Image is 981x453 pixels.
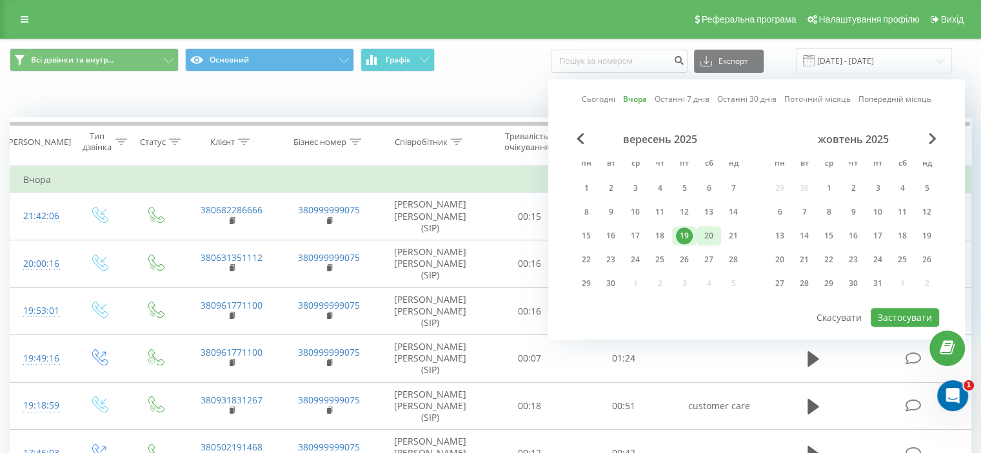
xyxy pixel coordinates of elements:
[578,275,595,292] div: 29
[725,180,742,197] div: 7
[627,227,644,244] div: 17
[845,251,862,268] div: 23
[768,250,792,269] div: пн 20 жовт 2025 р.
[551,50,688,73] input: Пошук за номером
[819,155,838,174] abbr: середа
[941,14,964,24] span: Вихід
[890,202,915,222] div: сб 11 жовт 2025 р.
[577,382,670,430] td: 00:51
[699,155,718,174] abbr: субота
[697,250,721,269] div: сб 27 вер 2025 р.
[623,250,648,269] div: ср 24 вер 2025 р.
[768,226,792,246] div: пн 13 жовт 2025 р.
[293,137,346,148] div: Бізнес номер
[918,227,935,244] div: 19
[574,274,599,293] div: пн 29 вер 2025 р.
[627,251,644,268] div: 24
[721,226,746,246] div: нд 21 вер 2025 р.
[298,394,360,406] a: 380999999075
[582,93,615,106] a: Сьогодні
[820,204,837,220] div: 8
[918,251,935,268] div: 26
[201,441,263,453] a: 380502191468
[792,226,817,246] div: вт 14 жовт 2025 р.
[702,14,797,24] span: Реферальна програма
[495,131,559,153] div: Тривалість очікування
[937,380,968,411] iframe: Intercom live chat
[918,180,935,197] div: 5
[964,380,974,390] span: 1
[599,202,623,222] div: вт 9 вер 2025 р.
[599,274,623,293] div: вт 30 вер 2025 р.
[894,180,911,197] div: 4
[697,226,721,246] div: сб 20 вер 2025 р.
[915,202,939,222] div: нд 12 жовт 2025 р.
[795,155,814,174] abbr: вівторок
[858,93,931,106] a: Попередній місяць
[361,48,435,72] button: Графік
[890,226,915,246] div: сб 18 жовт 2025 р.
[574,178,599,198] div: пн 1 вер 2025 р.
[602,180,619,197] div: 2
[676,180,693,197] div: 5
[23,251,57,276] div: 20:00:16
[201,204,263,216] a: 380682286666
[917,155,936,174] abbr: неділя
[915,178,939,198] div: нд 5 жовт 2025 р.
[672,250,697,269] div: пт 26 вер 2025 р.
[725,251,742,268] div: 28
[820,275,837,292] div: 29
[577,335,670,383] td: 01:24
[483,382,577,430] td: 00:18
[574,250,599,269] div: пн 22 вер 2025 р.
[700,251,717,268] div: 27
[6,137,71,148] div: [PERSON_NAME]
[648,226,672,246] div: чт 18 вер 2025 р.
[298,251,360,264] a: 380999999075
[201,299,263,311] a: 380961771100
[866,178,890,198] div: пт 3 жовт 2025 р.
[717,93,777,106] a: Останні 30 днів
[623,93,647,106] a: Вчора
[483,335,577,383] td: 00:07
[845,180,862,197] div: 2
[599,178,623,198] div: вт 2 вер 2025 р.
[844,155,863,174] abbr: четвер
[298,346,360,358] a: 380999999075
[672,178,697,198] div: пт 5 вер 2025 р.
[676,251,693,268] div: 26
[820,180,837,197] div: 1
[894,227,911,244] div: 18
[768,202,792,222] div: пн 6 жовт 2025 р.
[395,137,448,148] div: Співробітник
[298,299,360,311] a: 380999999075
[792,250,817,269] div: вт 21 жовт 2025 р.
[483,287,577,335] td: 00:16
[648,250,672,269] div: чт 25 вер 2025 р.
[771,275,788,292] div: 27
[869,227,886,244] div: 17
[866,226,890,246] div: пт 17 жовт 2025 р.
[841,178,866,198] div: чт 2 жовт 2025 р.
[601,155,620,174] abbr: вівторок
[796,251,813,268] div: 21
[651,251,668,268] div: 25
[770,155,789,174] abbr: понеділок
[866,250,890,269] div: пт 24 жовт 2025 р.
[845,275,862,292] div: 30
[201,346,263,358] a: 380961771100
[869,275,886,292] div: 31
[845,204,862,220] div: 9
[623,178,648,198] div: ср 3 вер 2025 р.
[817,202,841,222] div: ср 8 жовт 2025 р.
[700,180,717,197] div: 6
[626,155,645,174] abbr: середа
[869,204,886,220] div: 10
[724,155,743,174] abbr: неділя
[577,133,584,144] span: Previous Month
[796,227,813,244] div: 14
[578,204,595,220] div: 8
[602,275,619,292] div: 30
[841,202,866,222] div: чт 9 жовт 2025 р.
[768,133,939,146] div: жовтень 2025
